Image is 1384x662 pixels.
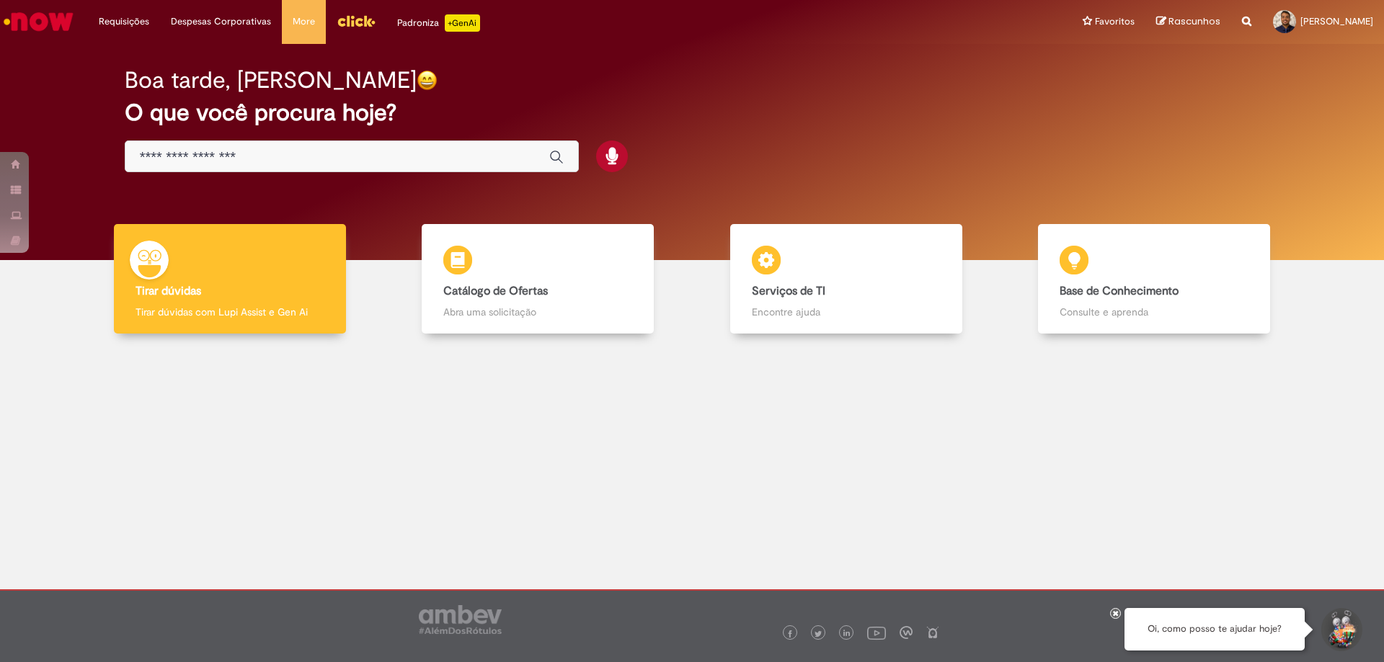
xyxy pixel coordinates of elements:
span: Despesas Corporativas [171,14,271,29]
p: Tirar dúvidas com Lupi Assist e Gen Ai [136,305,324,319]
img: logo_footer_facebook.png [786,630,794,638]
span: More [293,14,315,29]
div: Padroniza [397,14,480,32]
span: Favoritos [1095,14,1135,29]
img: logo_footer_naosei.png [926,626,939,639]
p: Consulte e aprenda [1060,305,1248,319]
a: Base de Conhecimento Consulte e aprenda [1001,224,1309,334]
img: logo_footer_workplace.png [900,626,913,639]
img: logo_footer_linkedin.png [843,630,851,638]
p: Encontre ajuda [752,305,941,319]
p: +GenAi [445,14,480,32]
p: Abra uma solicitação [443,305,632,319]
img: happy-face.png [417,70,438,91]
b: Tirar dúvidas [136,284,201,298]
span: Rascunhos [1168,14,1220,28]
b: Catálogo de Ofertas [443,284,548,298]
img: logo_footer_twitter.png [815,630,822,638]
img: logo_footer_youtube.png [867,623,886,642]
div: Oi, como posso te ajudar hoje? [1124,608,1305,650]
span: [PERSON_NAME] [1300,15,1373,27]
img: logo_footer_ambev_rotulo_gray.png [419,605,502,634]
span: Requisições [99,14,149,29]
img: ServiceNow [1,7,76,36]
a: Rascunhos [1156,15,1220,29]
a: Serviços de TI Encontre ajuda [692,224,1001,334]
button: Iniciar Conversa de Suporte [1319,608,1362,651]
img: click_logo_yellow_360x200.png [337,10,376,32]
a: Tirar dúvidas Tirar dúvidas com Lupi Assist e Gen Ai [76,224,384,334]
h2: Boa tarde, [PERSON_NAME] [125,68,417,93]
a: Catálogo de Ofertas Abra uma solicitação [384,224,693,334]
b: Base de Conhecimento [1060,284,1179,298]
h2: O que você procura hoje? [125,100,1260,125]
b: Serviços de TI [752,284,825,298]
